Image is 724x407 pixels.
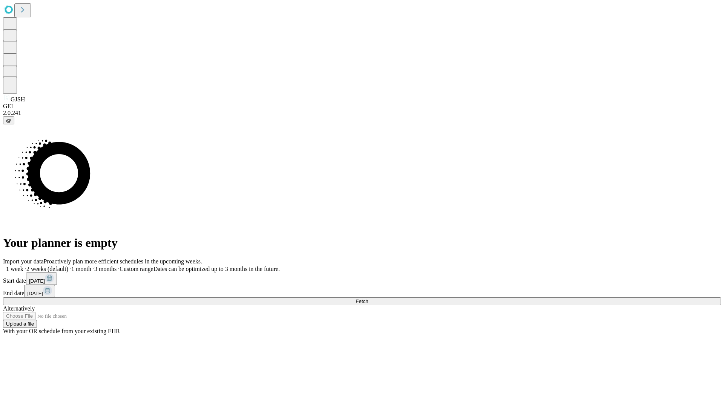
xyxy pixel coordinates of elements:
button: [DATE] [24,285,55,297]
button: Fetch [3,297,721,305]
div: Start date [3,272,721,285]
button: [DATE] [26,272,57,285]
h1: Your planner is empty [3,236,721,250]
span: 1 week [6,266,23,272]
span: GJSH [11,96,25,103]
button: @ [3,116,14,124]
span: Alternatively [3,305,35,312]
div: GEI [3,103,721,110]
span: [DATE] [27,291,43,296]
div: End date [3,285,721,297]
span: [DATE] [29,278,45,284]
span: 2 weeks (default) [26,266,68,272]
span: @ [6,118,11,123]
button: Upload a file [3,320,37,328]
div: 2.0.241 [3,110,721,116]
span: Proactively plan more efficient schedules in the upcoming weeks. [44,258,202,265]
span: 3 months [94,266,117,272]
span: With your OR schedule from your existing EHR [3,328,120,334]
span: Dates can be optimized up to 3 months in the future. [153,266,280,272]
span: Fetch [356,298,368,304]
span: Custom range [120,266,153,272]
span: Import your data [3,258,44,265]
span: 1 month [71,266,91,272]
